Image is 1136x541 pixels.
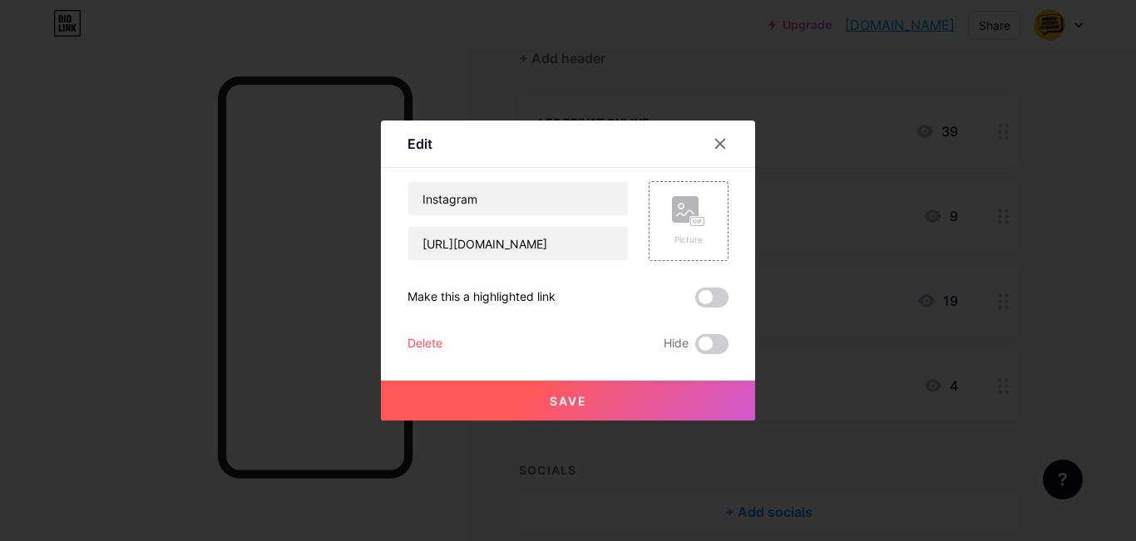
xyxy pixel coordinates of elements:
div: Edit [407,134,432,154]
button: Save [381,381,755,421]
div: Make this a highlighted link [407,288,556,307]
span: Hide [664,334,689,354]
div: Picture [672,234,705,246]
div: Delete [407,334,442,354]
span: Save [550,394,587,408]
input: URL [408,227,628,260]
input: Title [408,182,628,215]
